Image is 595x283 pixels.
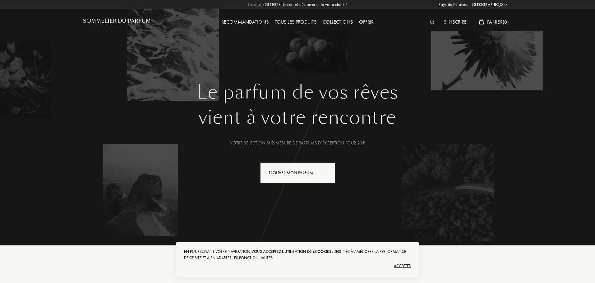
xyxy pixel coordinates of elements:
h1: Le parfum de vos rêves [88,81,507,103]
a: Trouver mon parfumanimation [256,162,340,183]
div: Trouver mon parfum [260,162,335,183]
a: Tous les produits [272,19,320,25]
a: Collections [320,19,356,25]
div: Votre selection sur-mesure de parfums d’exception pour 20€ [88,140,507,146]
div: S'inscrire [441,18,470,26]
a: Sommelier du Parfum [83,18,151,26]
span: Pays de livraison : [439,2,471,8]
a: Offrir [356,19,377,25]
div: animation [320,166,332,179]
span: vous acceptez l'utilisation de «cookies» [251,249,334,254]
div: Collections [320,18,356,26]
div: Recommandations [218,18,272,26]
h1: Sommelier du Parfum [83,18,151,24]
div: Offrir [356,18,377,26]
img: cart_white.svg [479,19,484,25]
span: Panier ( 0 ) [487,19,509,25]
div: vient à votre rencontre [88,103,507,131]
div: Tous les produits [272,18,320,26]
img: search_icn_white.svg [430,20,435,24]
div: En poursuivant votre navigation, destinés à améliorer la performance de ce site et à en adapter l... [184,249,411,261]
div: Accepter [184,261,411,271]
a: Recommandations [218,19,272,25]
a: S'inscrire [441,19,470,25]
